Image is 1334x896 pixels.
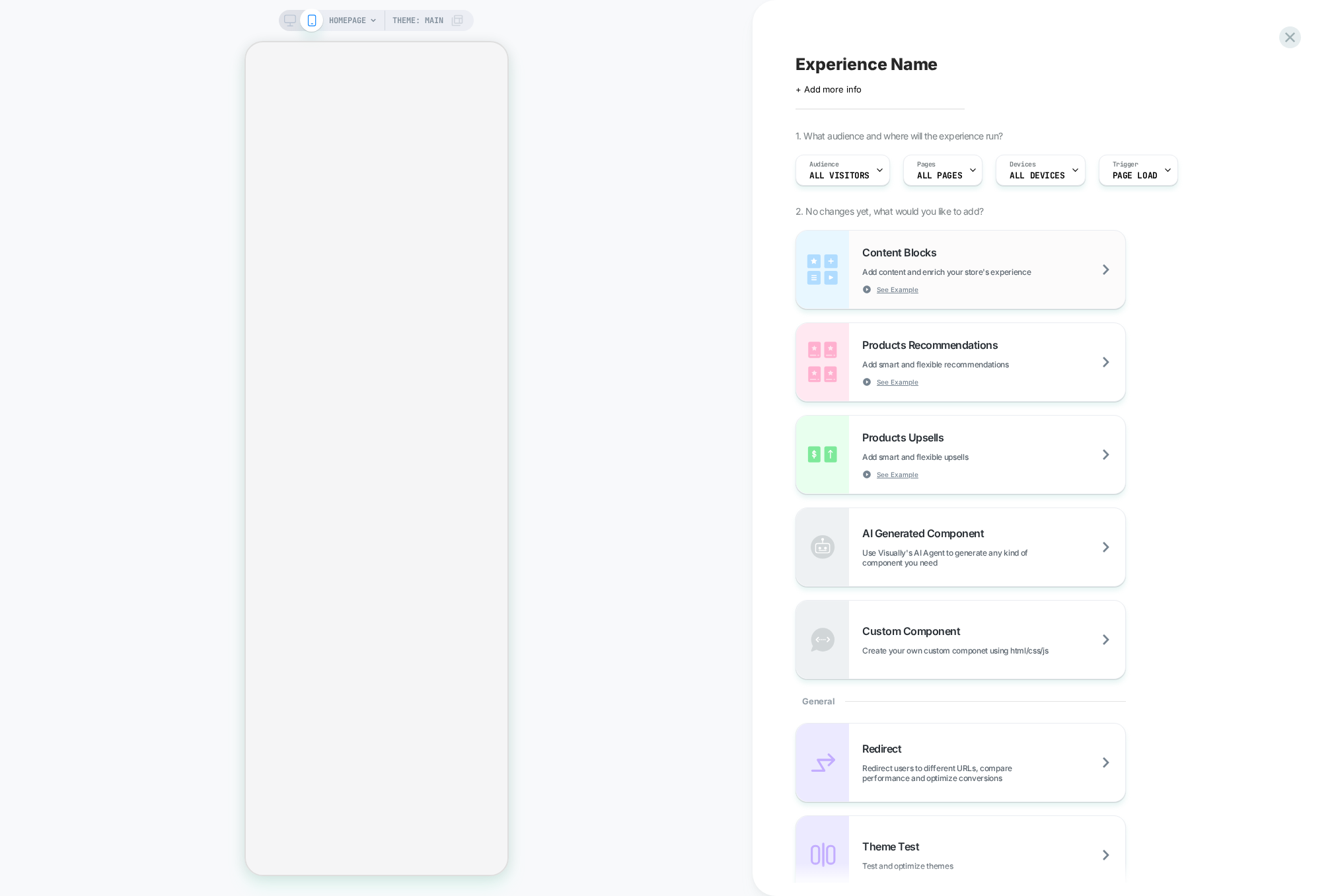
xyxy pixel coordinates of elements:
[862,742,908,755] span: Redirect
[877,470,918,479] span: See Example
[1010,160,1035,169] span: Devices
[862,548,1125,568] span: Use Visually's AI Agent to generate any kind of component you need
[862,246,943,259] span: Content Blocks
[862,840,926,853] span: Theme Test
[877,377,918,387] span: See Example
[917,160,936,169] span: Pages
[809,171,870,180] span: All Visitors
[862,359,1075,369] span: Add smart and flexible recommendations
[862,763,1125,783] span: Redirect users to different URLs, compare performance and optimize conversions
[862,338,1004,352] span: Products Recommendations
[796,84,862,94] span: + Add more info
[796,205,983,217] span: 2. No changes yet, what would you like to add?
[796,679,1126,723] div: General
[877,285,918,294] span: See Example
[862,624,967,638] span: Custom Component
[1113,160,1138,169] span: Trigger
[862,431,950,444] span: Products Upsells
[862,452,1034,462] span: Add smart and flexible upsells
[809,160,839,169] span: Audience
[862,267,1097,277] span: Add content and enrich your store's experience
[796,54,938,74] span: Experience Name
[862,861,1019,871] span: Test and optimize themes
[862,646,1114,655] span: Create your own custom componet using html/css/js
[917,171,962,180] span: ALL PAGES
[1113,171,1158,180] span: Page Load
[862,527,990,540] span: AI Generated Component
[392,10,443,31] span: Theme: MAIN
[329,10,366,31] span: HOMEPAGE
[1010,171,1064,180] span: ALL DEVICES
[796,130,1002,141] span: 1. What audience and where will the experience run?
